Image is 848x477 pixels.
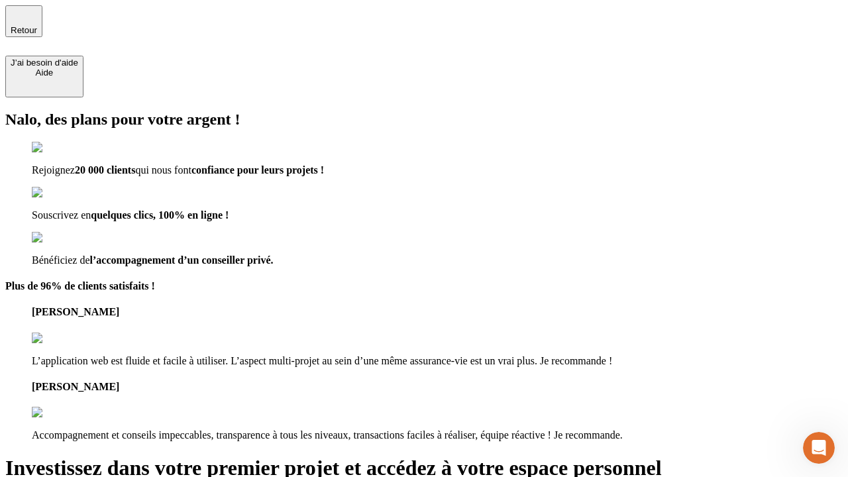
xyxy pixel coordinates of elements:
h4: [PERSON_NAME] [32,306,843,318]
span: confiance pour leurs projets ! [191,164,324,176]
img: reviews stars [32,407,97,419]
span: Retour [11,25,37,35]
button: Retour [5,5,42,37]
span: Souscrivez en [32,209,91,221]
div: Aide [11,68,78,78]
span: qui nous font [135,164,191,176]
span: 20 000 clients [75,164,136,176]
img: checkmark [32,142,89,154]
iframe: Intercom live chat [803,432,835,464]
h4: [PERSON_NAME] [32,381,843,393]
span: Rejoignez [32,164,75,176]
img: checkmark [32,232,89,244]
p: L’application web est fluide et facile à utiliser. L’aspect multi-projet au sein d’une même assur... [32,355,843,367]
span: quelques clics, 100% en ligne ! [91,209,229,221]
h4: Plus de 96% de clients satisfaits ! [5,280,843,292]
span: l’accompagnement d’un conseiller privé. [90,254,274,266]
span: Bénéficiez de [32,254,90,266]
img: checkmark [32,187,89,199]
div: J’ai besoin d'aide [11,58,78,68]
img: reviews stars [32,333,97,344]
h2: Nalo, des plans pour votre argent ! [5,111,843,129]
button: J’ai besoin d'aideAide [5,56,83,97]
p: Accompagnement et conseils impeccables, transparence à tous les niveaux, transactions faciles à r... [32,429,843,441]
